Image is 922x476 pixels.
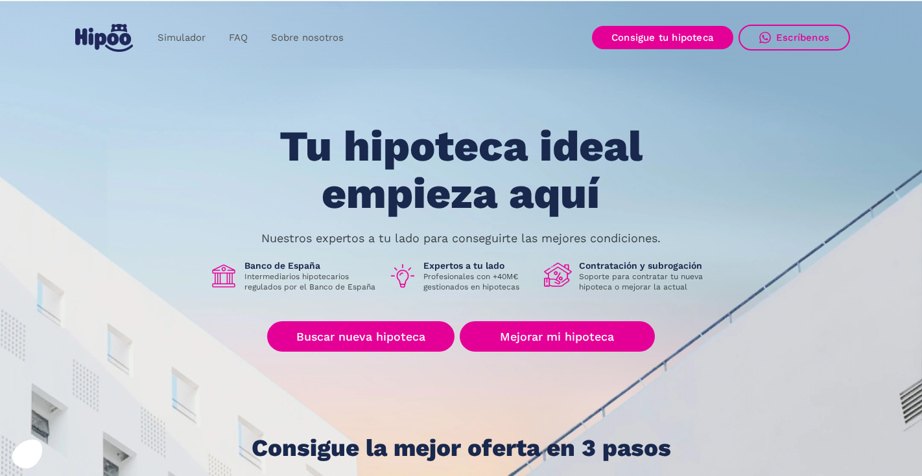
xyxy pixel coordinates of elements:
[592,26,733,49] a: Consigue tu hipoteca
[739,25,850,51] a: Escríbenos
[423,271,534,292] p: Profesionales con +40M€ gestionados en hipotecas
[423,260,534,271] h1: Expertos a tu lado
[146,25,217,51] a: Simulador
[215,123,707,217] h1: Tu hipoteca ideal empieza aquí
[579,271,713,292] p: Soporte para contratar tu nueva hipoteca o mejorar la actual
[259,25,355,51] a: Sobre nosotros
[261,233,661,244] p: Nuestros expertos a tu lado para conseguirte las mejores condiciones.
[217,25,259,51] a: FAQ
[267,321,455,352] a: Buscar nueva hipoteca
[252,435,671,461] h1: Consigue la mejor oferta en 3 pasos
[244,260,378,271] h1: Banco de España
[72,19,136,57] a: home
[776,32,829,43] div: Escríbenos
[244,271,378,292] p: Intermediarios hipotecarios regulados por el Banco de España
[460,321,655,352] a: Mejorar mi hipoteca
[579,260,713,271] h1: Contratación y subrogación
